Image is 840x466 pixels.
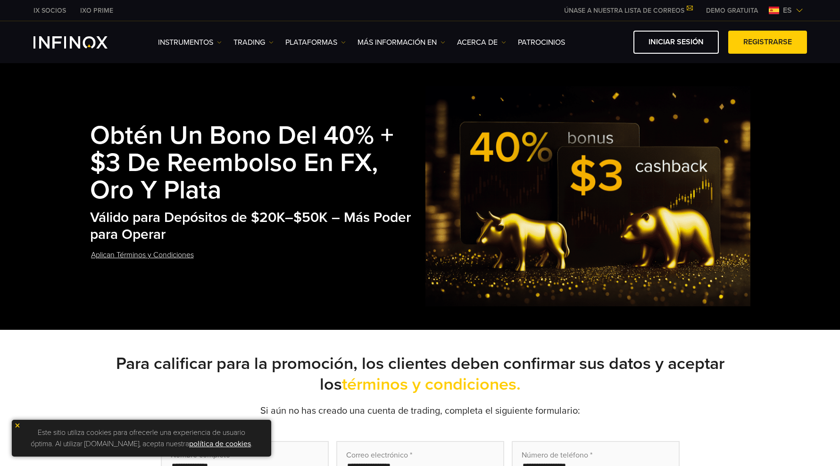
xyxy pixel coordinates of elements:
a: INFINOX MENU [699,6,765,16]
a: Registrarse [728,31,807,54]
a: Iniciar sesión [633,31,719,54]
strong: Para calificar para la promoción, los clientes deben confirmar sus datos y aceptar los [116,353,724,394]
a: INFINOX [73,6,120,16]
span: es [779,5,796,16]
p: Este sitio utiliza cookies para ofrecerle una experiencia de usuario óptima. Al utilizar [DOMAIN_... [17,425,266,452]
a: Instrumentos [158,37,222,48]
a: política de cookies [189,439,251,449]
a: ÚNASE A NUESTRA LISTA DE CORREOS [557,7,699,15]
a: TRADING [233,37,274,48]
img: yellow close icon [14,422,21,429]
a: PLATAFORMAS [285,37,346,48]
a: Patrocinios [518,37,565,48]
strong: Obtén un Bono del 40% + $3 de Reembolso en FX, Oro y Plata [90,120,394,206]
h2: Válido para Depósitos de $20K–$50K – Más Poder para Operar [90,209,426,244]
a: Más información en [358,37,445,48]
a: Aplican Términos y Condiciones [90,244,195,267]
p: Si aún no has creado una cuenta de trading, completa el siguiente formulario: [90,404,750,417]
a: términos y condiciones. [342,374,521,394]
a: ACERCA DE [457,37,506,48]
a: INFINOX [26,6,73,16]
a: INFINOX Logo [33,36,130,49]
